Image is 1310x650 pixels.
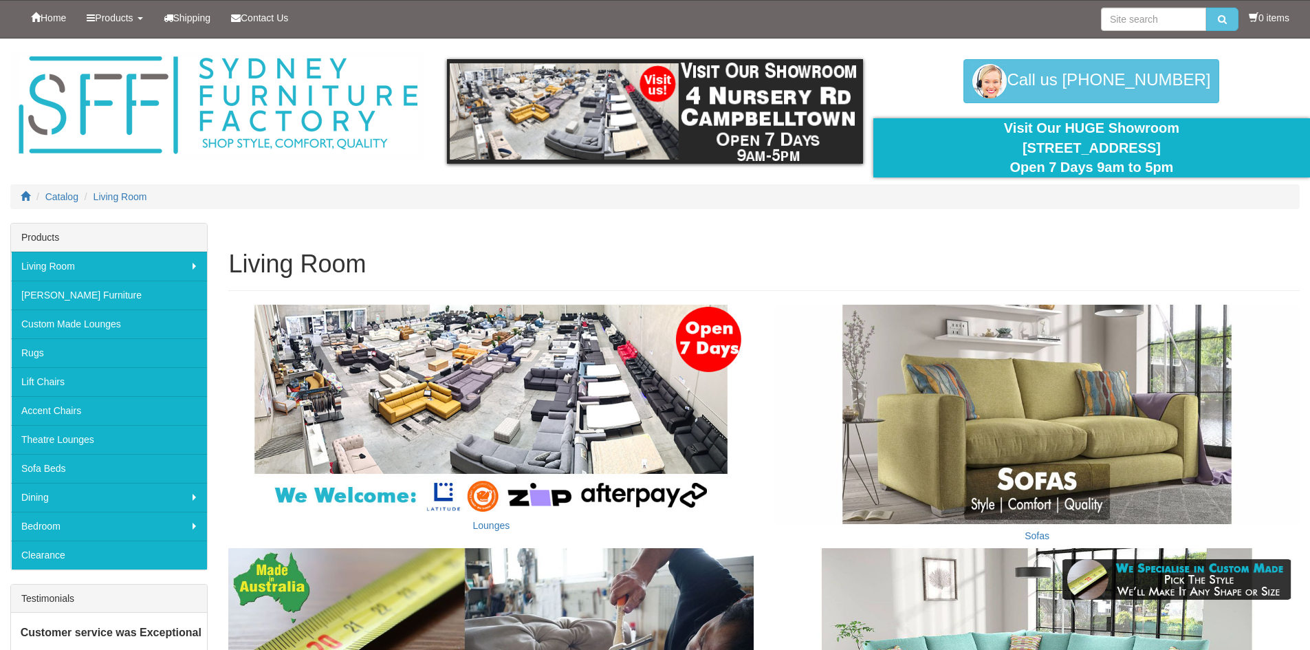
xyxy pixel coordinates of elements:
img: Sydney Furniture Factory [12,52,424,159]
a: [PERSON_NAME] Furniture [11,281,207,310]
img: showroom.gif [447,59,863,164]
a: Custom Made Lounges [11,310,207,338]
a: Living Room [94,191,147,202]
b: Customer service was Exceptional [21,627,201,638]
h1: Living Room [228,250,1300,278]
a: Shipping [153,1,221,35]
div: Products [11,224,207,252]
a: Dining [11,483,207,512]
div: Visit Our HUGE Showroom [STREET_ADDRESS] Open 7 Days 9am to 5pm [884,118,1300,177]
a: Theatre Lounges [11,425,207,454]
a: Contact Us [221,1,298,35]
a: Lift Chairs [11,367,207,396]
img: Lounges [228,305,754,514]
div: Testimonials [11,585,207,613]
span: Products [95,12,133,23]
a: Products [76,1,153,35]
a: Sofa Beds [11,454,207,483]
span: Home [41,12,66,23]
a: Catalog [45,191,78,202]
a: Bedroom [11,512,207,541]
span: Shipping [173,12,211,23]
a: Lounges [473,520,510,531]
input: Site search [1101,8,1206,31]
img: Sofas [774,305,1300,523]
a: Accent Chairs [11,396,207,425]
li: 0 items [1249,11,1289,25]
span: Contact Us [241,12,288,23]
a: Clearance [11,541,207,570]
a: Sofas [1025,530,1049,541]
a: Living Room [11,252,207,281]
a: Home [21,1,76,35]
a: Rugs [11,338,207,367]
